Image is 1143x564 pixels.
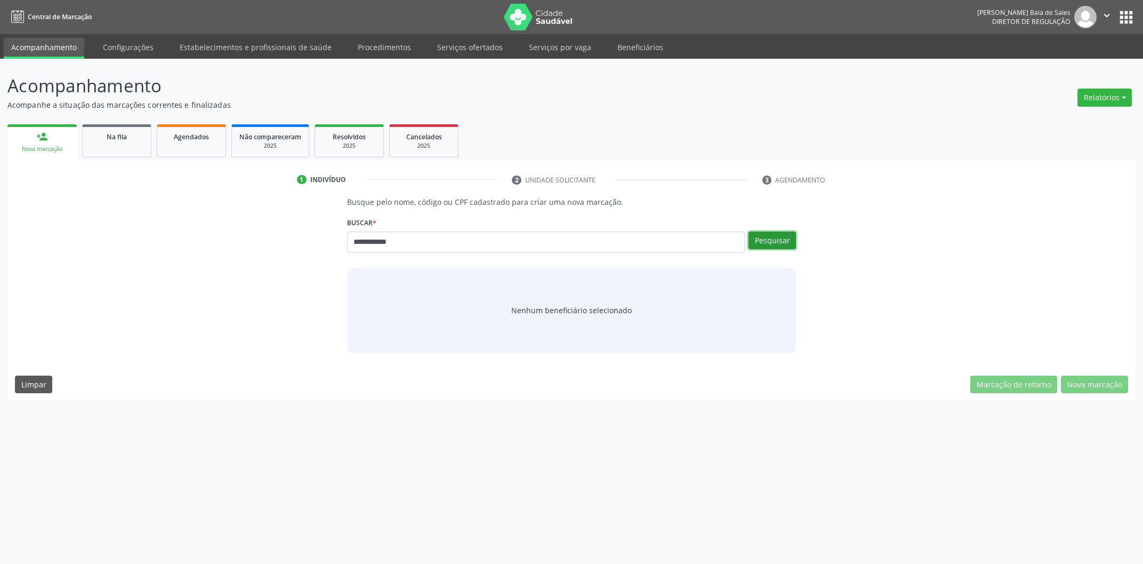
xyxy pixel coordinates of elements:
[107,132,127,141] span: Na fila
[1061,376,1128,394] button: Nova marcação
[239,132,301,141] span: Não compareceram
[748,232,796,250] button: Pesquisar
[239,142,301,150] div: 2025
[174,132,209,141] span: Agendados
[333,132,366,141] span: Resolvidos
[297,175,307,185] div: 1
[610,38,671,57] a: Beneficiários
[511,305,632,316] span: Nenhum beneficiário selecionado
[323,142,376,150] div: 2025
[310,175,346,185] div: Indivíduo
[430,38,510,57] a: Serviços ofertados
[95,38,161,57] a: Configurações
[347,215,376,232] label: Buscar
[1077,89,1132,107] button: Relatórios
[15,145,69,153] div: Nova marcação
[406,132,442,141] span: Cancelados
[36,131,48,142] div: person_add
[1097,6,1117,28] button: 
[7,99,797,110] p: Acompanhe a situação das marcações correntes e finalizadas
[15,376,52,394] button: Limpar
[350,38,418,57] a: Procedimentos
[970,376,1057,394] button: Marcação de retorno
[7,8,92,26] a: Central de Marcação
[4,38,84,59] a: Acompanhamento
[1117,8,1136,27] button: apps
[172,38,339,57] a: Estabelecimentos e profissionais de saúde
[1101,10,1113,21] i: 
[7,73,797,99] p: Acompanhamento
[1074,6,1097,28] img: img
[347,196,796,208] p: Busque pelo nome, código ou CPF cadastrado para criar uma nova marcação.
[992,17,1070,26] span: Diretor de regulação
[977,8,1070,17] div: [PERSON_NAME] Baia de Sales
[521,38,599,57] a: Serviços por vaga
[28,12,92,21] span: Central de Marcação
[397,142,450,150] div: 2025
